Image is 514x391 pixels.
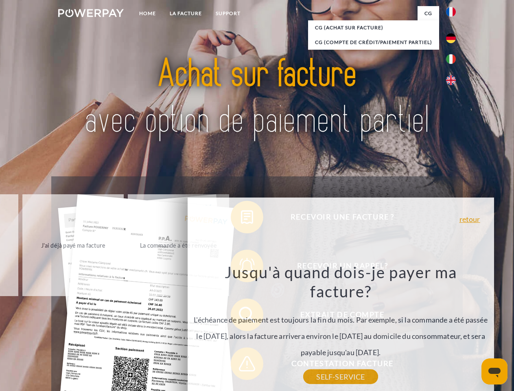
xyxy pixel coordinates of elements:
[27,239,119,250] div: J'ai déjà payé ma facture
[446,75,456,85] img: en
[192,262,489,301] h3: Jusqu'à quand dois-je payer ma facture?
[133,239,224,250] div: La commande a été renvoyée
[58,9,124,17] img: logo-powerpay-white.svg
[308,35,439,50] a: CG (Compte de crédit/paiement partiel)
[303,369,378,384] a: SELF-SERVICE
[481,358,507,384] iframe: Bouton de lancement de la fenêtre de messagerie
[78,39,436,156] img: title-powerpay_fr.svg
[308,20,439,35] a: CG (achat sur facture)
[446,33,456,43] img: de
[192,262,489,377] div: L'échéance de paiement est toujours la fin du mois. Par exemple, si la commande a été passée le [...
[163,6,209,21] a: LA FACTURE
[459,215,480,223] a: retour
[209,6,247,21] a: Support
[418,6,439,21] a: CG
[446,54,456,64] img: it
[132,6,163,21] a: Home
[446,7,456,17] img: fr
